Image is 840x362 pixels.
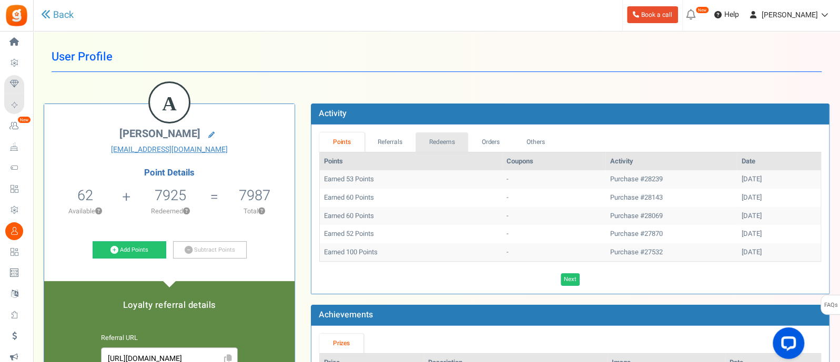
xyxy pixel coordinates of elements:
[44,168,295,178] h4: Point Details
[132,206,209,216] p: Redeemed
[365,132,416,152] a: Referrals
[722,9,739,20] span: Help
[824,295,838,315] span: FAQs
[258,208,265,215] button: ?
[219,206,289,216] p: Total
[513,132,559,152] a: Others
[319,107,347,120] b: Activity
[320,189,502,207] td: Earned 60 Points
[741,247,816,257] div: [DATE]
[605,225,737,243] td: Purchase #27870
[93,241,166,259] a: Add Points
[605,170,737,189] td: Purchase #28239
[319,132,365,152] a: Points
[502,170,606,189] td: -
[319,334,363,353] a: Prizes
[627,6,678,23] a: Book a call
[762,9,818,20] span: [PERSON_NAME]
[737,152,821,171] th: Date
[320,152,502,171] th: Points
[320,207,502,225] td: Earned 60 Points
[119,126,200,141] span: [PERSON_NAME]
[741,211,816,221] div: [DATE]
[741,229,816,239] div: [DATE]
[502,207,606,225] td: -
[150,83,189,124] figcaption: A
[101,335,238,342] h6: Referral URL
[77,185,93,206] span: 62
[741,193,816,203] div: [DATE]
[17,116,31,123] em: New
[52,144,287,155] a: [EMAIL_ADDRESS][DOMAIN_NAME]
[320,243,502,262] td: Earned 100 Points
[741,174,816,184] div: [DATE]
[502,189,606,207] td: -
[605,189,737,207] td: Purchase #28143
[55,301,284,310] h5: Loyalty referral details
[49,206,122,216] p: Available
[183,208,190,215] button: ?
[155,188,186,203] h5: 7925
[695,6,709,14] em: New
[4,117,28,135] a: New
[319,308,373,321] b: Achievements
[605,152,737,171] th: Activity
[320,225,502,243] td: Earned 52 Points
[502,152,606,171] th: Coupons
[52,42,822,72] h1: User Profile
[173,241,247,259] a: Subtract Points
[5,4,28,27] img: Gratisfaction
[561,273,580,286] a: Next
[605,207,737,225] td: Purchase #28069
[502,225,606,243] td: -
[95,208,102,215] button: ?
[502,243,606,262] td: -
[605,243,737,262] td: Purchase #27532
[468,132,513,152] a: Orders
[239,188,270,203] h5: 7987
[416,132,468,152] a: Redeems
[710,6,743,23] a: Help
[320,170,502,189] td: Earned 53 Points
